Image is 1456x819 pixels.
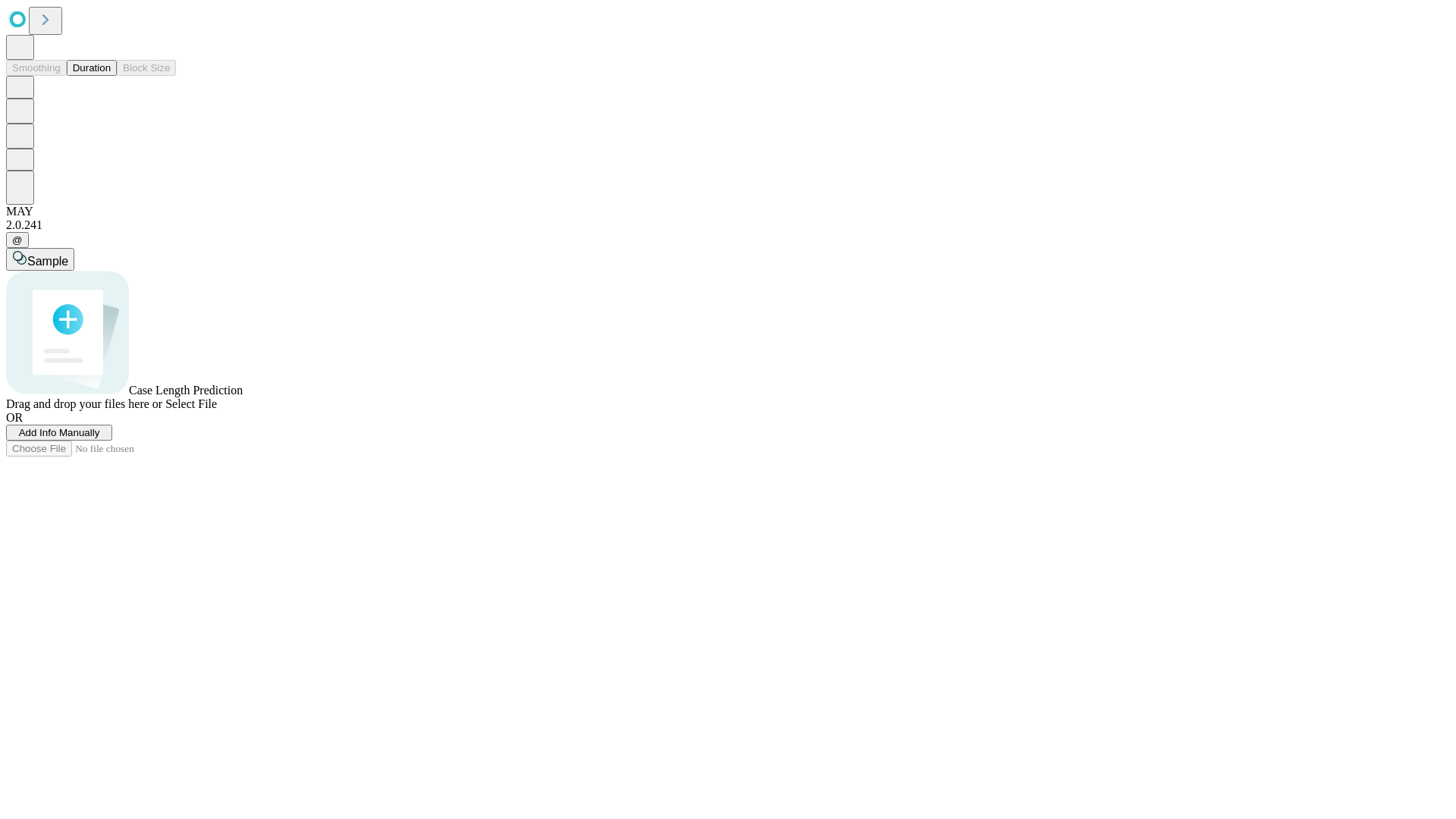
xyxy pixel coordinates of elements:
[6,232,29,248] button: @
[19,427,100,438] span: Add Info Manually
[6,397,162,410] span: Drag and drop your files here or
[27,255,68,268] span: Sample
[165,397,217,410] span: Select File
[117,60,176,76] button: Block Size
[6,218,1450,232] div: 2.0.241
[6,411,23,424] span: OR
[67,60,117,76] button: Duration
[12,234,23,246] span: @
[129,384,243,397] span: Case Length Prediction
[6,205,1450,218] div: MAY
[6,425,112,441] button: Add Info Manually
[6,248,74,271] button: Sample
[6,60,67,76] button: Smoothing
